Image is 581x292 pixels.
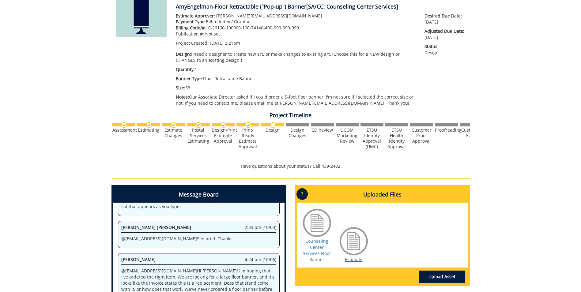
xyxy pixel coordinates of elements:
p: Floor Retractable Banner [176,76,416,82]
h4: Project Timeline [111,112,470,118]
div: Design/Print Estimate Approval [212,127,235,144]
span: [DATE] 2:21pm [210,40,240,46]
h4: Uploaded Files [297,187,468,203]
img: checkmark [221,122,226,128]
div: Postal Services Estimating [187,127,210,144]
h4: AmyEngelman-Floor Retractable ("Pop-up") Banner [176,4,465,10]
p: [PERSON_NAME][EMAIL_ADDRESS][DOMAIN_NAME] [176,13,416,19]
span: Quantity: [176,66,195,72]
div: Customer Edits [460,127,483,138]
span: Notes: [176,94,189,100]
a: Counseling Center Services Floor Banner [303,238,331,262]
p: ? [296,188,308,200]
span: Publication #: [176,31,204,37]
span: Status: [424,43,465,50]
p: Design [424,43,465,56]
p: Our Associate Director asked if I could order a 5-foot floor banner. I'm not sure if I selected t... [176,94,416,106]
p: I need a designer to create new art, or make changes to existing art. (Choose this for a NEW desi... [176,51,416,63]
div: Estimating [137,127,160,133]
span: Estimate Approver: [176,13,215,19]
span: Banner Type: [176,76,203,81]
p: 1 [176,66,416,73]
p: [DATE] [424,13,465,25]
div: Assessment [112,127,135,133]
span: Size: [176,85,185,91]
span: [PERSON_NAME] [PERSON_NAME] [121,224,191,230]
span: Payment Type: [176,19,206,24]
img: checkmark [245,122,251,128]
span: Not set [205,31,220,37]
div: CD Review [311,127,334,133]
img: checkmark [146,122,152,128]
div: ETSU Identity Approval (UMC) [360,127,383,149]
div: QCOM Marketing Review [336,127,359,144]
p: Have questions about your status? Call 439-2402 [111,163,470,169]
div: Design Changes [286,127,309,138]
span: [SA/CC: Counseling Center Services] [306,3,398,10]
img: checkmark [196,122,202,128]
p: [DATE] [424,28,465,40]
div: ETSU Health Identity Approval [385,127,408,149]
p: Bill to Index / Grant # [176,19,416,25]
img: checkmark [121,122,127,128]
div: Proofreading [435,127,458,133]
a: Upload Asset [419,271,465,283]
img: no [270,122,276,128]
div: Estimate Changes [162,127,185,138]
span: Project Created: [176,40,209,46]
a: Estimate [345,256,363,262]
div: Print-Ready Estimate Approval [236,127,259,149]
img: checkmark [171,122,177,128]
span: Adjusted Due Date: [424,28,465,34]
p: @ [EMAIL_ADDRESS][DOMAIN_NAME] See brief. Thanks! [121,236,276,242]
div: Design [261,127,284,133]
p: 33 [176,85,416,91]
span: Billing Code/#: [176,25,206,31]
h4: Message Board [113,187,285,203]
span: [PERSON_NAME] [121,256,156,262]
span: Design: [176,51,191,57]
span: Desired Due Date: [424,13,465,19]
span: 4:24 pm (10/06) [245,256,276,263]
p: 10-26160-100000-100-74140-400-999-999-999 [176,25,416,31]
div: Customer Proof Approval [410,127,433,144]
span: 2:33 pm (10/03) [245,224,276,230]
